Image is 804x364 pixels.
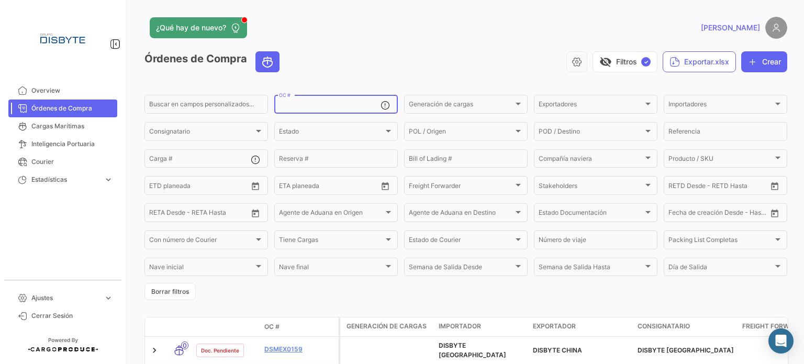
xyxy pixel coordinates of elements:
[409,265,513,272] span: Semana de Salida Desde
[8,135,117,153] a: Inteligencia Portuaria
[641,57,651,67] span: ✓
[264,345,334,354] a: DSMEX0159
[439,322,481,331] span: Importador
[668,157,773,164] span: Producto / SKU
[668,211,687,218] input: Desde
[144,51,283,72] h3: Órdenes de Compra
[593,51,657,72] button: visibility_offFiltros✓
[149,129,254,137] span: Consignatario
[409,211,513,218] span: Agente de Aduana en Destino
[668,265,773,272] span: Día de Salida
[539,183,643,191] span: Stakeholders
[638,322,690,331] span: Consignatario
[695,183,742,191] input: Hasta
[529,317,633,336] datatable-header-cell: Exportador
[31,104,113,113] span: Órdenes de Compra
[264,322,280,332] span: OC #
[539,102,643,109] span: Exportadores
[347,322,427,331] span: Generación de cargas
[279,183,298,191] input: Desde
[767,178,783,194] button: Open calendar
[377,178,393,194] button: Open calendar
[539,211,643,218] span: Estado Documentación
[701,23,760,33] span: [PERSON_NAME]
[31,175,99,184] span: Estadísticas
[279,129,384,137] span: Estado
[638,346,734,354] span: DISBYTE MÉXICO
[260,318,339,336] datatable-header-cell: OC #
[279,211,384,218] span: Agente de Aduana en Origen
[279,265,384,272] span: Nave final
[539,265,643,272] span: Semana de Salida Hasta
[248,178,263,194] button: Open calendar
[31,311,113,321] span: Cerrar Sesión
[695,211,742,218] input: Hasta
[340,317,434,336] datatable-header-cell: Generación de cargas
[8,153,117,171] a: Courier
[37,13,89,65] img: Logo+disbyte.jpeg
[533,346,582,354] span: DISBYTE CHINA
[248,205,263,221] button: Open calendar
[768,328,794,354] div: Abrir Intercom Messenger
[144,283,196,300] button: Borrar filtros
[305,183,352,191] input: Hasta
[31,139,113,149] span: Inteligencia Portuaria
[150,17,247,38] button: ¿Qué hay de nuevo?
[175,211,222,218] input: Hasta
[439,341,506,359] span: DISBYTE MÉXICO
[8,100,117,117] a: Órdenes de Compra
[409,238,513,245] span: Estado de Courier
[201,346,239,355] span: Doc. Pendiente
[256,52,279,72] button: Ocean
[663,51,736,72] button: Exportar.xlsx
[741,51,787,72] button: Crear
[409,183,513,191] span: Freight Forwarder
[409,129,513,137] span: POL / Origen
[104,175,113,184] span: expand_more
[539,129,643,137] span: POD / Destino
[156,23,226,33] span: ¿Qué hay de nuevo?
[668,102,773,109] span: Importadores
[8,82,117,100] a: Overview
[279,238,384,245] span: Tiene Cargas
[181,341,188,349] span: 0
[767,205,783,221] button: Open calendar
[31,157,113,167] span: Courier
[31,86,113,95] span: Overview
[175,183,222,191] input: Hasta
[599,56,612,68] span: visibility_off
[31,293,99,303] span: Ajustes
[539,157,643,164] span: Compañía naviera
[765,17,787,39] img: placeholder-user.png
[8,117,117,135] a: Cargas Marítimas
[149,211,168,218] input: Desde
[149,183,168,191] input: Desde
[633,317,738,336] datatable-header-cell: Consignatario
[533,322,576,331] span: Exportador
[192,323,260,331] datatable-header-cell: Estado Doc.
[104,293,113,303] span: expand_more
[668,183,687,191] input: Desde
[409,102,513,109] span: Generación de cargas
[149,345,160,356] a: Expand/Collapse Row
[668,238,773,245] span: Packing List Completas
[31,122,113,131] span: Cargas Marítimas
[434,317,529,336] datatable-header-cell: Importador
[166,323,192,331] datatable-header-cell: Modo de Transporte
[149,238,254,245] span: Con número de Courier
[149,265,254,272] span: Nave inicial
